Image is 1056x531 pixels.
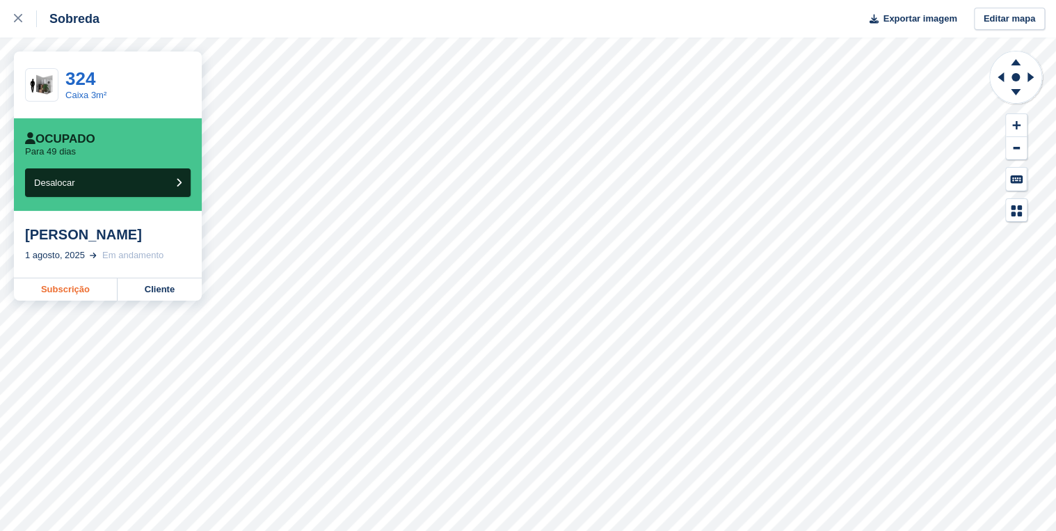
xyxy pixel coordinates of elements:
button: Zoom Out [1006,137,1027,160]
button: Keyboard Shortcuts [1006,168,1027,191]
span: Exportar imagem [883,12,957,26]
img: 30-sqft-unit.jpg [26,73,58,97]
button: Map Legend [1006,199,1027,222]
div: Sobreda [37,10,99,27]
div: 1 agosto, 2025 [25,248,85,262]
span: Desalocar [34,177,75,188]
button: Exportar imagem [861,8,957,31]
div: Em andamento [102,248,163,262]
img: arrow-right-light-icn-cde0832a797a2874e46488d9cf13f60e5c3a73dbe684e267c42b8395dfbc2abf.svg [90,253,97,258]
a: 324 [65,68,95,89]
font: Ocupado [35,132,95,145]
a: Cliente [118,278,202,301]
a: Editar mapa [974,8,1045,31]
button: Zoom In [1006,114,1027,137]
a: Subscrição [14,278,118,301]
p: Para 49 dias [25,146,76,157]
a: Caixa 3m² [65,90,106,100]
button: Desalocar [25,168,191,197]
div: [PERSON_NAME] [25,226,191,243]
